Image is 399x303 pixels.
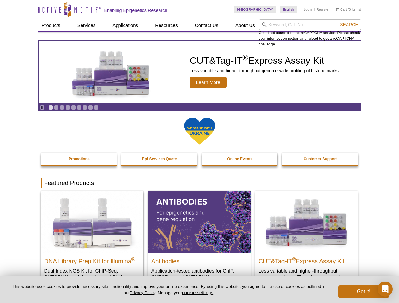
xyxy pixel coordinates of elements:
p: Dual Index NGS Kit for ChIP-Seq, CUT&RUN, and ds methylated DNA assays. [44,268,140,287]
article: CUT&Tag-IT Express Assay Kit [39,41,361,103]
a: Go to slide 7 [82,105,87,110]
a: Online Events [202,153,278,165]
strong: Online Events [227,157,252,161]
a: English [280,6,297,13]
p: Application-tested antibodies for ChIP, CUT&Tag, and CUT&RUN. [151,268,247,281]
img: CUT&Tag-IT® Express Assay Kit [255,191,358,253]
strong: Customer Support [304,157,337,161]
a: Applications [109,19,142,31]
a: Go to slide 4 [65,105,70,110]
button: cookie settings [182,290,213,295]
a: Go to slide 5 [71,105,76,110]
a: Go to slide 8 [88,105,93,110]
a: Contact Us [191,19,222,31]
img: All Antibodies [148,191,251,253]
a: Go to slide 3 [60,105,64,110]
a: Go to slide 2 [54,105,59,110]
p: Less variable and higher-throughput genome-wide profiling of histone marks [190,68,339,74]
a: CUT&Tag-IT Express Assay Kit CUT&Tag-IT®Express Assay Kit Less variable and higher-throughput gen... [39,41,361,103]
a: About Us [232,19,259,31]
a: Epi-Services Quote [121,153,198,165]
a: Customer Support [282,153,359,165]
h2: Featured Products [41,178,358,188]
p: This website uses cookies to provide necessary site functionality and improve your online experie... [10,284,328,296]
span: Search [340,22,358,27]
a: Register [317,7,329,12]
img: DNA Library Prep Kit for Illumina [41,191,143,253]
img: Your Cart [336,8,339,11]
img: We Stand With Ukraine [184,117,215,145]
li: (0 items) [336,6,361,13]
h2: CUT&Tag-IT Express Assay Kit [190,56,339,65]
a: Services [74,19,100,31]
p: Less variable and higher-throughput genome-wide profiling of histone marks​. [258,268,354,281]
span: Learn More [190,77,227,88]
a: Go to slide 1 [48,105,53,110]
a: Promotions [41,153,118,165]
a: Toggle autoplay [40,105,45,110]
strong: Promotions [69,157,90,161]
input: Keyword, Cat. No. [259,19,361,30]
a: Resources [151,19,182,31]
a: CUT&Tag-IT® Express Assay Kit CUT&Tag-IT®Express Assay Kit Less variable and higher-throughput ge... [255,191,358,287]
h2: Enabling Epigenetics Research [104,8,167,13]
img: CUT&Tag-IT Express Assay Kit [59,37,163,107]
a: Privacy Policy [130,290,155,295]
sup: ® [292,256,296,262]
a: Cart [336,7,347,12]
button: Search [338,22,360,27]
h2: CUT&Tag-IT Express Assay Kit [258,255,354,264]
li: | [314,6,315,13]
a: Login [304,7,312,12]
div: Could not connect to the reCAPTCHA service. Please check your internet connection and reload to g... [259,19,361,47]
sup: ® [242,53,248,62]
a: All Antibodies Antibodies Application-tested antibodies for ChIP, CUT&Tag, and CUT&RUN. [148,191,251,287]
h2: Antibodies [151,255,247,264]
a: DNA Library Prep Kit for Illumina DNA Library Prep Kit for Illumina® Dual Index NGS Kit for ChIP-... [41,191,143,293]
a: Products [38,19,64,31]
a: Go to slide 9 [94,105,99,110]
a: [GEOGRAPHIC_DATA] [234,6,277,13]
a: Go to slide 6 [77,105,82,110]
h2: DNA Library Prep Kit for Illumina [44,255,140,264]
strong: Epi-Services Quote [142,157,177,161]
button: Got it! [338,285,389,298]
div: Open Intercom Messenger [378,282,393,297]
sup: ® [131,256,135,262]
